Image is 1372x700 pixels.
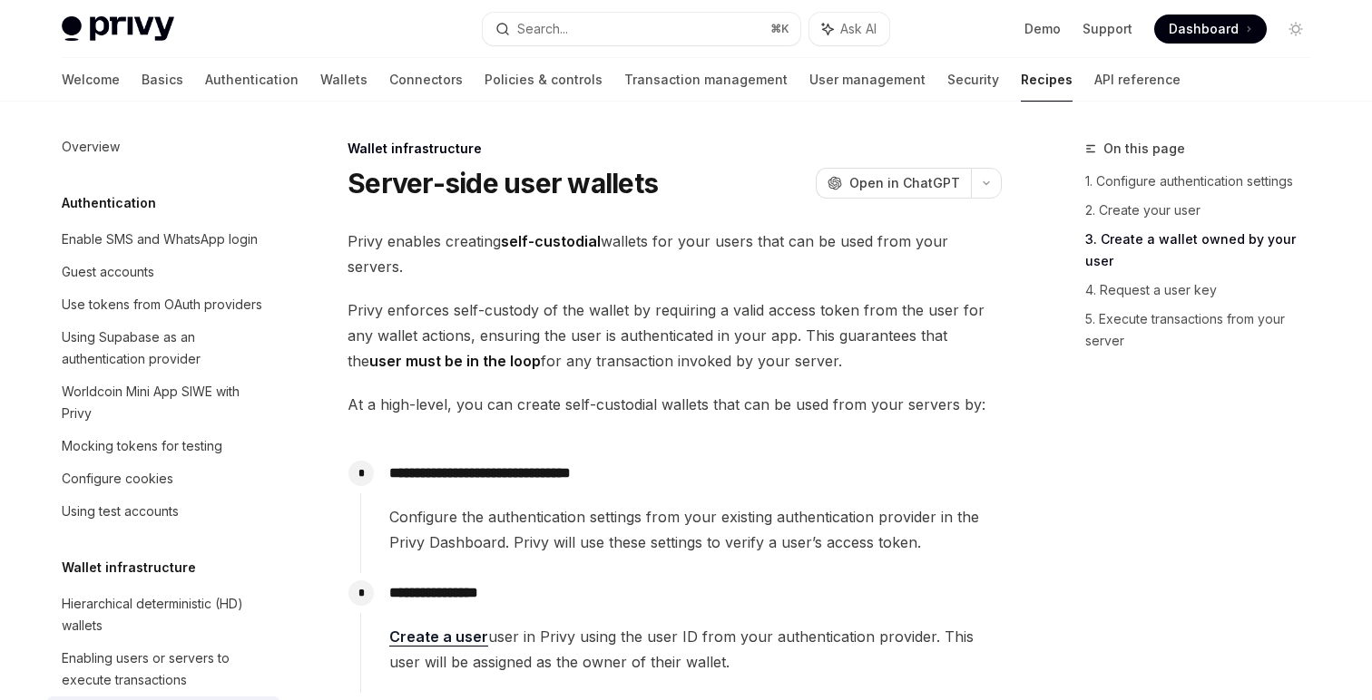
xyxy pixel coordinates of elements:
button: Toggle dark mode [1281,15,1310,44]
a: Configure cookies [47,462,279,495]
a: Welcome [62,58,120,102]
h5: Authentication [62,192,156,214]
span: Open in ChatGPT [849,174,960,192]
div: Mocking tokens for testing [62,435,222,457]
a: Enabling users or servers to execute transactions [47,642,279,696]
a: Security [947,58,999,102]
a: Create a user [389,627,488,647]
a: 3. Create a wallet owned by your user [1085,225,1325,276]
button: Ask AI [809,13,889,45]
span: user in Privy using the user ID from your authentication provider. This user will be assigned as ... [389,624,1001,675]
a: Dashboard [1154,15,1267,44]
button: Open in ChatGPT [816,168,971,199]
div: Hierarchical deterministic (HD) wallets [62,593,269,637]
a: Guest accounts [47,256,279,288]
a: Basics [142,58,183,102]
a: Use tokens from OAuth providers [47,288,279,321]
a: Using Supabase as an authentication provider [47,321,279,375]
button: Search...⌘K [483,13,800,45]
a: 1. Configure authentication settings [1085,167,1325,196]
a: Overview [47,131,279,163]
span: Configure the authentication settings from your existing authentication provider in the Privy Das... [389,504,1001,555]
a: Support [1083,20,1132,38]
div: Using Supabase as an authentication provider [62,326,269,370]
span: At a high-level, you can create self-custodial wallets that can be used from your servers by: [348,392,1002,417]
a: Connectors [389,58,463,102]
div: Enable SMS and WhatsApp login [62,228,258,250]
a: User management [809,58,926,102]
div: Overview [62,136,120,158]
a: Mocking tokens for testing [47,430,279,462]
div: Enabling users or servers to execute transactions [62,647,269,691]
div: Worldcoin Mini App SIWE with Privy [62,381,269,424]
a: Wallets [320,58,367,102]
h5: Wallet infrastructure [62,557,196,578]
a: 4. Request a user key [1085,276,1325,305]
span: Ask AI [840,20,877,38]
a: Recipes [1021,58,1073,102]
span: Dashboard [1169,20,1239,38]
a: API reference [1094,58,1181,102]
a: Transaction management [624,58,788,102]
h1: Server-side user wallets [348,167,658,199]
div: Using test accounts [62,501,179,522]
strong: user must be in the loop [369,352,541,370]
a: Hierarchical deterministic (HD) wallets [47,588,279,642]
span: Privy enables creating wallets for your users that can be used from your servers. [348,228,1002,279]
div: Search... [517,18,568,40]
a: Policies & controls [485,58,603,102]
a: 2. Create your user [1085,196,1325,225]
span: ⌘ K [770,22,789,36]
a: Worldcoin Mini App SIWE with Privy [47,375,279,430]
div: Configure cookies [62,468,173,490]
a: Enable SMS and WhatsApp login [47,223,279,256]
span: On this page [1103,138,1185,160]
strong: self-custodial [501,232,601,250]
div: Guest accounts [62,261,154,283]
div: Use tokens from OAuth providers [62,294,262,316]
a: Demo [1024,20,1061,38]
span: Privy enforces self-custody of the wallet by requiring a valid access token from the user for any... [348,297,1002,374]
div: Wallet infrastructure [348,140,1002,158]
a: Authentication [205,58,299,102]
a: Using test accounts [47,495,279,528]
img: light logo [62,16,174,42]
a: 5. Execute transactions from your server [1085,305,1325,355]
